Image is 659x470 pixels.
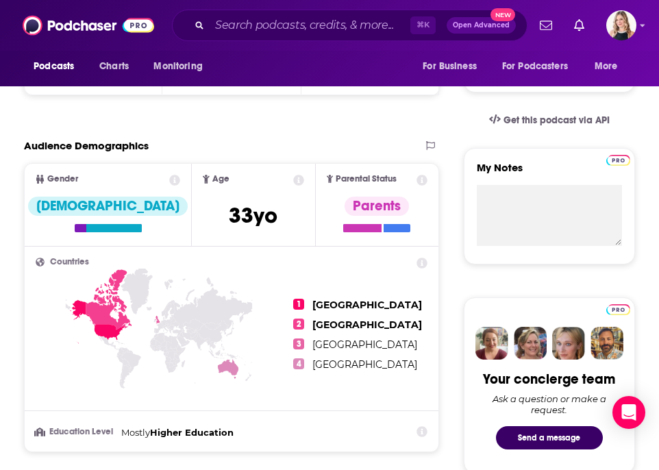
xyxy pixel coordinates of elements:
[312,319,422,331] span: [GEOGRAPHIC_DATA]
[345,197,409,216] div: Parents
[50,258,89,267] span: Countries
[23,12,154,38] img: Podchaser - Follow, Share and Rate Podcasts
[514,327,547,360] img: Barbara Profile
[212,175,229,184] span: Age
[606,153,630,166] a: Pro website
[606,10,636,40] button: Show profile menu
[144,53,220,79] button: open menu
[150,427,234,438] span: Higher Education
[153,57,202,76] span: Monitoring
[423,57,477,76] span: For Business
[477,161,622,185] label: My Notes
[490,8,515,21] span: New
[293,299,304,310] span: 1
[172,10,527,41] div: Search podcasts, credits, & more...
[534,14,558,37] a: Show notifications dropdown
[595,57,618,76] span: More
[210,14,410,36] input: Search podcasts, credits, & more...
[28,197,188,216] div: [DEMOGRAPHIC_DATA]
[606,155,630,166] img: Podchaser Pro
[585,53,635,79] button: open menu
[293,319,304,330] span: 2
[612,396,645,429] div: Open Intercom Messenger
[410,16,436,34] span: ⌘ K
[493,53,588,79] button: open menu
[229,202,277,229] span: 33 yo
[36,428,116,436] h3: Education Level
[606,302,630,315] a: Pro website
[312,358,417,371] span: [GEOGRAPHIC_DATA]
[552,327,585,360] img: Jules Profile
[24,139,149,152] h2: Audience Demographics
[502,57,568,76] span: For Podcasters
[447,17,516,34] button: Open AdvancedNew
[503,114,610,126] span: Get this podcast via API
[90,53,137,79] a: Charts
[47,175,78,184] span: Gender
[496,426,603,449] button: Send a message
[590,327,623,360] img: Jon Profile
[413,53,494,79] button: open menu
[312,299,422,311] span: [GEOGRAPHIC_DATA]
[569,14,590,37] a: Show notifications dropdown
[99,57,129,76] span: Charts
[606,304,630,315] img: Podchaser Pro
[34,57,74,76] span: Podcasts
[606,10,636,40] img: User Profile
[606,10,636,40] span: Logged in as Ilana.Dvir
[312,338,417,351] span: [GEOGRAPHIC_DATA]
[24,53,92,79] button: open menu
[453,22,510,29] span: Open Advanced
[477,393,622,415] div: Ask a question or make a request.
[121,427,150,438] span: Mostly
[293,358,304,369] span: 4
[478,103,621,137] a: Get this podcast via API
[293,338,304,349] span: 3
[336,175,397,184] span: Parental Status
[475,327,508,360] img: Sydney Profile
[483,371,615,388] div: Your concierge team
